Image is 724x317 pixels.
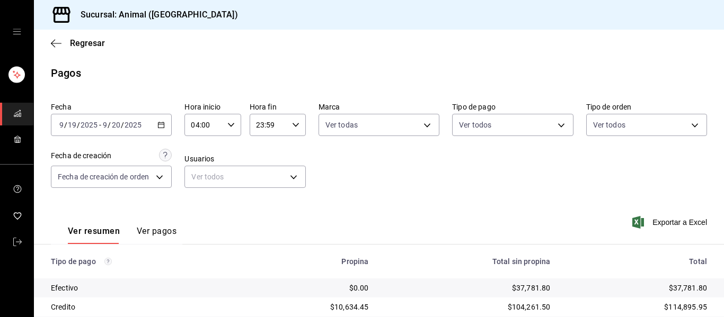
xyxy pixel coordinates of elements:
div: Efectivo [51,283,234,293]
button: Exportar a Excel [634,216,707,229]
label: Marca [319,103,439,111]
span: Ver todas [325,120,358,130]
div: $37,781.80 [385,283,550,293]
div: Pagos [51,65,81,81]
div: $114,895.95 [567,302,707,312]
button: Ver pagos [137,226,176,244]
div: $0.00 [251,283,368,293]
div: Fecha de creación [51,150,111,161]
svg: Los pagos realizados con Pay y otras terminales son montos brutos. [104,258,112,265]
span: / [64,121,67,129]
input: ---- [124,121,142,129]
div: Total sin propina [385,257,550,266]
button: Regresar [51,38,105,48]
label: Fecha [51,103,172,111]
label: Hora inicio [184,103,241,111]
div: $10,634.45 [251,302,368,312]
div: navigation tabs [68,226,176,244]
label: Usuarios [184,155,305,162]
span: / [121,121,124,129]
label: Tipo de pago [452,103,573,111]
div: $37,781.80 [567,283,707,293]
label: Hora fin [250,103,306,111]
div: Total [567,257,707,266]
div: Propina [251,257,368,266]
div: Ver todos [184,166,305,188]
div: Tipo de pago [51,257,234,266]
span: - [99,121,101,129]
div: Credito [51,302,234,312]
input: -- [59,121,64,129]
input: -- [111,121,121,129]
button: open drawer [13,28,21,36]
button: Ver resumen [68,226,120,244]
span: / [77,121,80,129]
input: -- [67,121,77,129]
h3: Sucursal: Animal ([GEOGRAPHIC_DATA]) [72,8,238,21]
div: $104,261.50 [385,302,550,312]
span: Fecha de creación de orden [58,171,149,182]
span: Ver todos [459,120,491,130]
span: Ver todos [593,120,625,130]
input: ---- [80,121,98,129]
span: / [108,121,111,129]
input: -- [102,121,108,129]
label: Tipo de orden [586,103,707,111]
span: Regresar [70,38,105,48]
